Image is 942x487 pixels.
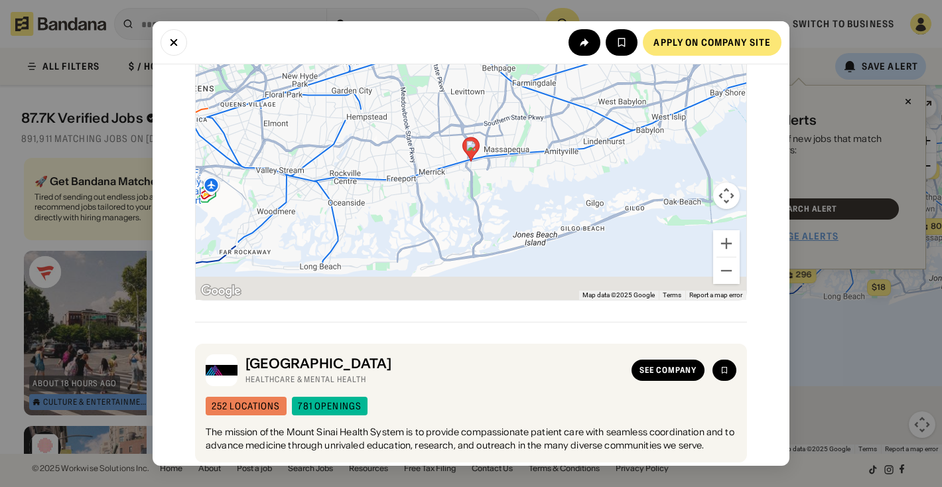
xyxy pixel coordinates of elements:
[298,401,362,411] div: 781 openings
[245,374,624,385] div: Healthcare & Mental Health
[199,283,243,300] img: Google
[632,360,705,381] a: See company
[663,291,681,299] a: Terms (opens in new tab)
[212,401,281,411] div: 252 locations
[206,426,736,452] div: The mission of the Mount Sinai Health System is to provide compassionate patient care with seamle...
[245,356,624,372] div: [GEOGRAPHIC_DATA]
[206,354,237,386] img: Mount Sinai logo
[713,230,740,257] button: Zoom in
[639,366,697,374] div: See company
[653,38,771,47] div: Apply on company site
[713,182,740,209] button: Map camera controls
[199,283,243,300] a: Open this area in Google Maps (opens a new window)
[643,29,781,56] a: Apply on company site
[713,257,740,284] button: Zoom out
[689,291,742,299] a: Report a map error
[161,29,187,56] button: Close
[582,291,655,299] span: Map data ©2025 Google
